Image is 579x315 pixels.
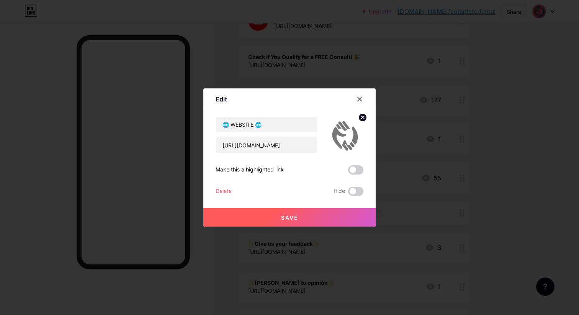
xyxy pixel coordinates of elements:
button: Save [203,208,376,227]
img: link_thumbnail [327,116,363,153]
input: URL [216,137,317,153]
input: Title [216,117,317,132]
div: Delete [216,187,232,196]
span: Save [281,214,298,221]
div: Edit [216,95,227,104]
span: Hide [334,187,345,196]
div: Make this a highlighted link [216,165,284,175]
